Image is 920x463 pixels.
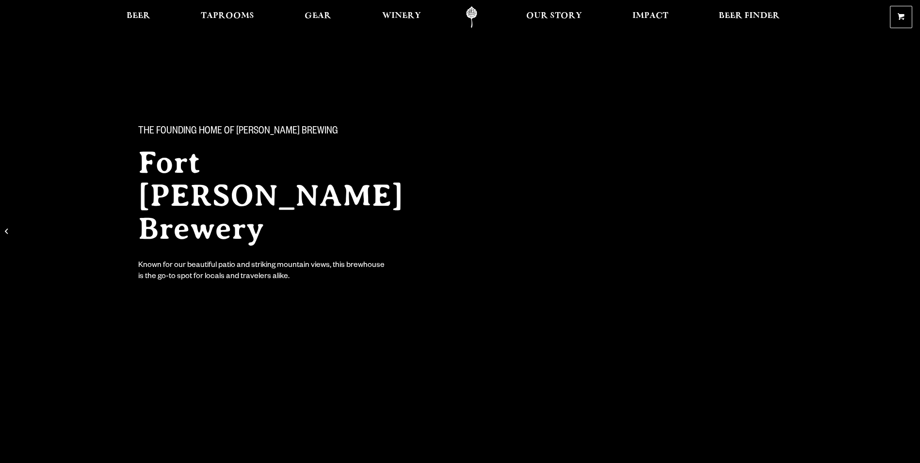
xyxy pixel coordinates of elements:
[719,12,780,20] span: Beer Finder
[194,6,260,28] a: Taprooms
[382,12,421,20] span: Winery
[376,6,427,28] a: Winery
[201,12,254,20] span: Taprooms
[626,6,675,28] a: Impact
[305,12,331,20] span: Gear
[632,12,668,20] span: Impact
[138,261,387,283] div: Known for our beautiful patio and striking mountain views, this brewhouse is the go-to spot for l...
[526,12,582,20] span: Our Story
[712,6,786,28] a: Beer Finder
[120,6,157,28] a: Beer
[520,6,588,28] a: Our Story
[453,6,490,28] a: Odell Home
[298,6,338,28] a: Gear
[138,126,338,138] span: The Founding Home of [PERSON_NAME] Brewing
[127,12,150,20] span: Beer
[138,146,441,245] h2: Fort [PERSON_NAME] Brewery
